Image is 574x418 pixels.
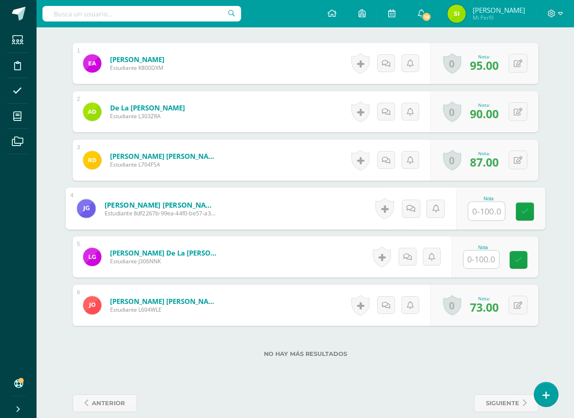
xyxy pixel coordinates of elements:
span: Estudiante 8df2267b-99ea-44f0-be57-a31b48ddb2d8 [104,209,217,218]
div: Nota: [470,295,499,302]
a: De la [PERSON_NAME] [110,103,185,112]
img: 4ba122525c1a6f66bf48ab2a0a48ca28.png [83,54,101,73]
a: [PERSON_NAME] [PERSON_NAME] [110,297,220,306]
a: [PERSON_NAME] De La [PERSON_NAME] [110,248,220,257]
a: 0 [443,53,461,74]
a: 0 [443,101,461,122]
span: siguiente [486,395,519,412]
a: 0 [443,295,461,316]
a: [PERSON_NAME] [PERSON_NAME] [110,152,220,161]
span: 18 [421,12,432,22]
a: 0 [443,150,461,171]
span: Estudiante L704FSA [110,161,220,168]
input: 0-100.0 [463,251,499,268]
a: anterior [73,394,137,412]
input: Busca un usuario... [42,6,241,21]
label: No hay más resultados [73,350,538,357]
div: Nota: [470,53,499,60]
a: siguiente [474,394,538,412]
img: 6e283dbf6e94a98792bc450fe1b0b800.png [83,296,101,314]
span: Estudiante J306NNK [110,257,220,265]
a: [PERSON_NAME] [PERSON_NAME] [104,200,217,209]
span: Estudiante K800DXM [110,64,164,72]
img: 8c31942744a62167597c0577cd3454bb.png [448,5,466,23]
img: c40002c42d9d3ccbacfbf6bd7c2f94cd.png [83,248,101,266]
img: 0e38442ff1cf37f87bf11efb601be07b.png [77,199,95,218]
span: 90.00 [470,106,499,121]
div: Nota [463,245,503,250]
span: 87.00 [470,154,499,170]
span: 73.00 [470,299,499,315]
img: 372a866cbc1572039a07f801b9257c9a.png [83,151,101,169]
span: anterior [92,395,125,412]
span: Estudiante L303ZRA [110,112,185,120]
input: 0-100.0 [468,202,505,220]
img: 7e0d85f72b0e1918acf32f895fe4a138.png [83,103,101,121]
span: Estudiante L604WLE [110,306,220,313]
a: [PERSON_NAME] [110,55,164,64]
div: Nota: [470,150,499,157]
div: Nota [468,196,509,201]
span: Mi Perfil [473,14,525,21]
div: Nota: [470,102,499,108]
span: [PERSON_NAME] [473,5,525,15]
span: 95.00 [470,57,499,73]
